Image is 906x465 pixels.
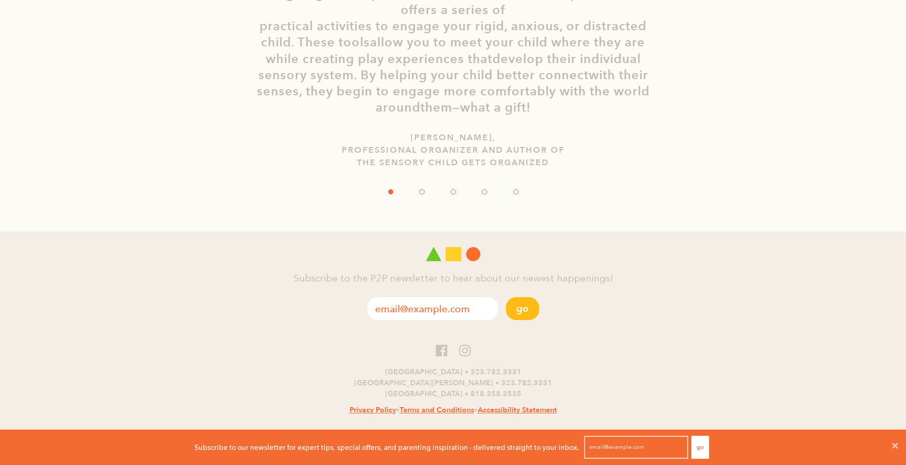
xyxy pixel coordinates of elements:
input: email@example.com [367,297,498,320]
span: them—what a gift! [420,99,531,116]
input: email@example.com [584,436,688,459]
span: with their senses, they begin to engage more comfortably with the world around [257,67,650,116]
span: allow you to meet your child where they are while creating play experiences that [266,34,646,67]
span: develop their individual sensory system. By helping your child better connect [258,51,641,84]
p: professional organizer and author of [148,144,758,156]
h4: Subscribe to the P2P newsletter to hear about our newest happenings! [146,272,761,287]
img: Play 2 Progress logo [426,247,480,261]
a: Accessibility Statement [478,405,557,415]
a: Privacy Policy [350,405,396,415]
p: Subscribe to our newsletter for expert tips, special offers, and parenting inspiration - delivere... [194,442,579,453]
p: [PERSON_NAME], [148,131,758,144]
button: Go [506,297,539,320]
p: The Sensory Child Gets Organized [148,156,758,169]
a: Terms and Conditions [400,405,474,415]
p: practical activities to engage your rigid, anxious, or distracted child. These tools [253,18,654,116]
button: Go [691,436,709,459]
